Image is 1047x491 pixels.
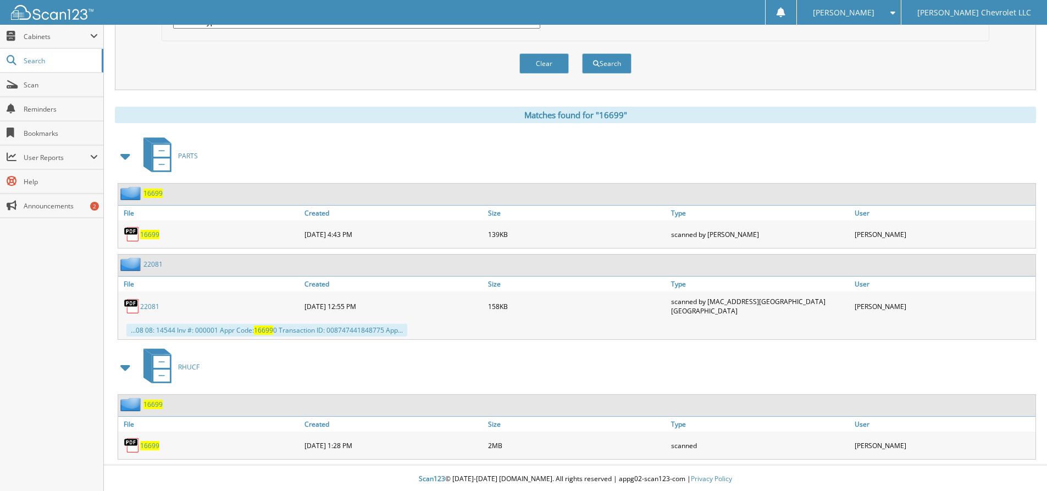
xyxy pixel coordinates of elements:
[302,434,485,456] div: [DATE] 1:28 PM
[254,326,273,335] span: 16699
[485,434,669,456] div: 2MB
[668,417,852,432] a: Type
[24,129,98,138] span: Bookmarks
[992,438,1047,491] iframe: Chat Widget
[143,260,163,269] a: 22081
[137,134,198,178] a: PARTS
[302,206,485,220] a: Created
[115,107,1036,123] div: Matches found for "16699"
[24,201,98,211] span: Announcements
[178,362,200,372] span: RHUCF
[852,294,1035,318] div: [PERSON_NAME]
[118,206,302,220] a: File
[852,417,1035,432] a: User
[24,56,96,65] span: Search
[419,474,445,483] span: Scan123
[90,202,99,211] div: 2
[668,277,852,291] a: Type
[852,277,1035,291] a: User
[24,177,98,186] span: Help
[813,9,874,16] span: [PERSON_NAME]
[120,398,143,411] img: folder2.png
[485,277,669,291] a: Size
[582,53,631,74] button: Search
[143,189,163,198] a: 16699
[24,153,90,162] span: User Reports
[11,5,93,20] img: scan123-logo-white.svg
[485,417,669,432] a: Size
[668,434,852,456] div: scanned
[120,257,143,271] img: folder2.png
[126,324,407,336] div: ...08 08: 14544 Inv #: 000001 Appr Code: 0 Transaction ID: 008747441848775 App...
[137,345,200,389] a: RHUCF
[302,223,485,245] div: [DATE] 4:43 PM
[124,437,140,454] img: PDF.png
[118,417,302,432] a: File
[140,302,159,311] a: 22081
[140,230,159,239] a: 16699
[917,9,1031,16] span: [PERSON_NAME] Chevrolet LLC
[485,223,669,245] div: 139KB
[668,223,852,245] div: scanned by [PERSON_NAME]
[24,80,98,90] span: Scan
[178,151,198,161] span: PARTS
[302,277,485,291] a: Created
[668,206,852,220] a: Type
[852,434,1035,456] div: [PERSON_NAME]
[124,226,140,242] img: PDF.png
[302,417,485,432] a: Created
[143,400,163,409] a: 16699
[24,104,98,114] span: Reminders
[668,294,852,318] div: scanned by [MAC_ADDRESS][GEOGRAPHIC_DATA][GEOGRAPHIC_DATA]
[302,294,485,318] div: [DATE] 12:55 PM
[118,277,302,291] a: File
[485,206,669,220] a: Size
[140,441,159,450] a: 16699
[852,206,1035,220] a: User
[519,53,569,74] button: Clear
[24,32,90,41] span: Cabinets
[691,474,732,483] a: Privacy Policy
[120,186,143,200] img: folder2.png
[852,223,1035,245] div: [PERSON_NAME]
[124,298,140,315] img: PDF.png
[485,294,669,318] div: 158KB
